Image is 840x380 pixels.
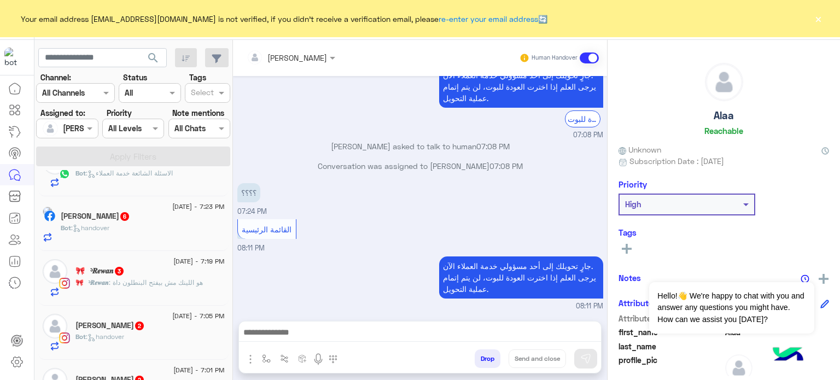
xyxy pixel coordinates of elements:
[237,141,603,152] p: [PERSON_NAME] asked to talk to human
[439,256,603,299] p: 20/8/2025, 8:11 PM
[172,202,224,212] span: [DATE] - 7:23 PM
[189,72,206,83] label: Tags
[40,72,71,83] label: Channel:
[280,354,289,363] img: Trigger scenario
[329,355,337,364] img: make a call
[140,48,167,72] button: search
[580,353,591,364] img: send message
[298,354,307,363] img: create order
[819,274,829,284] img: add
[135,321,144,330] span: 2
[172,107,224,119] label: Note mentions
[619,298,657,308] h6: Attributes
[61,224,71,232] span: Bot
[172,311,224,321] span: [DATE] - 7:05 PM
[619,341,723,352] span: last_name
[4,48,24,67] img: 919860931428189
[565,110,600,127] div: العودة للبوت
[59,278,70,289] img: Instagram
[189,86,214,101] div: Select
[237,183,260,202] p: 20/8/2025, 7:24 PM
[813,13,824,24] button: ×
[629,155,724,167] span: Subscription Date : [DATE]
[576,301,603,312] span: 08:11 PM
[619,179,647,189] h6: Priority
[532,54,577,62] small: Human Handover
[59,168,70,179] img: WhatsApp
[75,332,86,341] span: Bot
[573,130,603,141] span: 07:08 PM
[40,107,85,119] label: Assigned to:
[619,354,723,379] span: profile_pic
[147,51,160,65] span: search
[21,13,547,25] span: Your email address [EMAIL_ADDRESS][DOMAIN_NAME] is not verified, if you didn't receive a verifica...
[476,142,510,151] span: 07:08 PM
[276,349,294,367] button: Trigger scenario
[71,224,109,232] span: : handover
[123,72,147,83] label: Status
[619,144,661,155] span: Unknown
[769,336,807,375] img: hulul-logo.png
[43,207,52,217] img: picture
[619,227,829,237] h6: Tags
[244,353,257,366] img: send attachment
[704,126,743,136] h6: Reachable
[705,63,743,101] img: defaultAdmin.png
[242,225,291,234] span: القائمة الرئيسية
[312,353,325,366] img: send voice note
[120,212,129,221] span: 6
[36,147,230,166] button: Apply Filters
[86,169,173,177] span: : الاسئلة الشائعة خدمة العملاء
[75,266,125,276] h5: 🎀᭡𝑹𝒆𝒘𝒂𝒏
[75,278,109,287] span: 🎀᭡𝑹𝒆𝒘𝒂𝒏
[237,160,603,172] p: Conversation was assigned to [PERSON_NAME]
[258,349,276,367] button: select flow
[61,212,130,221] h5: Shaimaa Khairi
[439,66,603,108] p: 20/8/2025, 7:08 PM
[649,282,814,334] span: Hello!👋 We're happy to chat with you and answer any questions you might have. How can we assist y...
[509,349,566,368] button: Send and close
[237,244,265,252] span: 08:11 PM
[43,259,67,284] img: defaultAdmin.png
[44,211,55,221] img: Facebook
[475,349,500,368] button: Drop
[619,326,723,338] span: first_name
[107,107,132,119] label: Priority
[86,332,124,341] span: : handover
[619,273,641,283] h6: Notes
[59,332,70,343] img: Instagram
[173,365,224,375] span: [DATE] - 7:01 PM
[262,354,271,363] img: select flow
[115,267,124,276] span: 3
[75,169,86,177] span: Bot
[237,207,267,215] span: 07:24 PM
[43,121,58,136] img: defaultAdmin.png
[619,313,723,324] span: Attribute Name
[173,256,224,266] span: [DATE] - 7:19 PM
[109,278,203,287] span: هو اللينك مش بيفتح البنطلون داة
[294,349,312,367] button: create order
[439,14,538,24] a: re-enter your email address
[75,321,145,330] h5: Yara Saeed
[714,109,734,122] h5: Alaa
[489,161,523,171] span: 07:08 PM
[43,314,67,338] img: defaultAdmin.png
